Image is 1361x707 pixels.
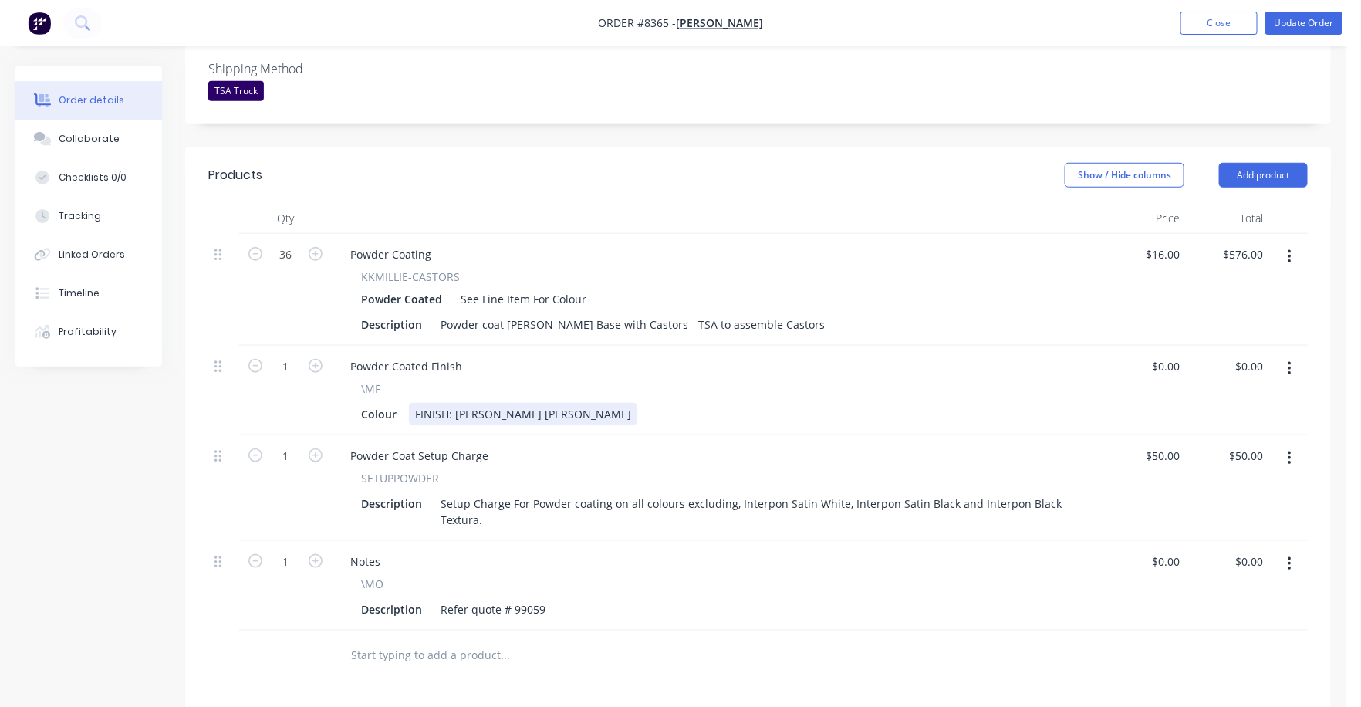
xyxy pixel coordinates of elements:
[338,550,393,573] div: Notes
[59,248,125,262] div: Linked Orders
[1187,203,1270,234] div: Total
[434,313,831,336] div: Powder coat [PERSON_NAME] Base with Castors - TSA to assemble Castors
[676,16,763,31] a: [PERSON_NAME]
[1219,163,1308,188] button: Add product
[208,59,401,78] label: Shipping Method
[434,492,1074,531] div: Setup Charge For Powder coating on all colours excluding, Interpon Satin White, Interpon Satin Bl...
[15,81,162,120] button: Order details
[361,288,448,310] div: Powder Coated
[1180,12,1258,35] button: Close
[361,576,383,592] span: \MO
[598,16,676,31] span: Order #8365 -
[338,445,501,467] div: Powder Coat Setup Charge
[454,288,586,310] div: See Line Item For Colour
[15,313,162,351] button: Profitability
[15,120,162,158] button: Collaborate
[355,313,428,336] div: Description
[15,197,162,235] button: Tracking
[15,274,162,313] button: Timeline
[15,158,162,197] button: Checklists 0/0
[350,640,659,671] input: Start typing to add a product...
[59,132,120,146] div: Collaborate
[338,243,444,266] div: Powder Coating
[28,12,51,35] img: Factory
[355,598,428,621] div: Description
[361,269,460,285] span: KKMILLIE-CASTORS
[239,203,332,234] div: Qty
[361,470,439,486] span: SETUPPOWDER
[1065,163,1184,188] button: Show / Hide columns
[208,166,262,184] div: Products
[59,286,100,300] div: Timeline
[15,235,162,274] button: Linked Orders
[59,209,101,223] div: Tracking
[409,403,637,425] div: FINISH: [PERSON_NAME] [PERSON_NAME]
[434,598,552,621] div: Refer quote # 99059
[208,81,264,101] div: TSA Truck
[59,93,124,107] div: Order details
[361,381,380,397] span: \MF
[355,492,428,515] div: Description
[1265,12,1342,35] button: Update Order
[1103,203,1187,234] div: Price
[355,403,403,425] div: Colour
[338,355,474,377] div: Powder Coated Finish
[59,171,127,184] div: Checklists 0/0
[59,325,117,339] div: Profitability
